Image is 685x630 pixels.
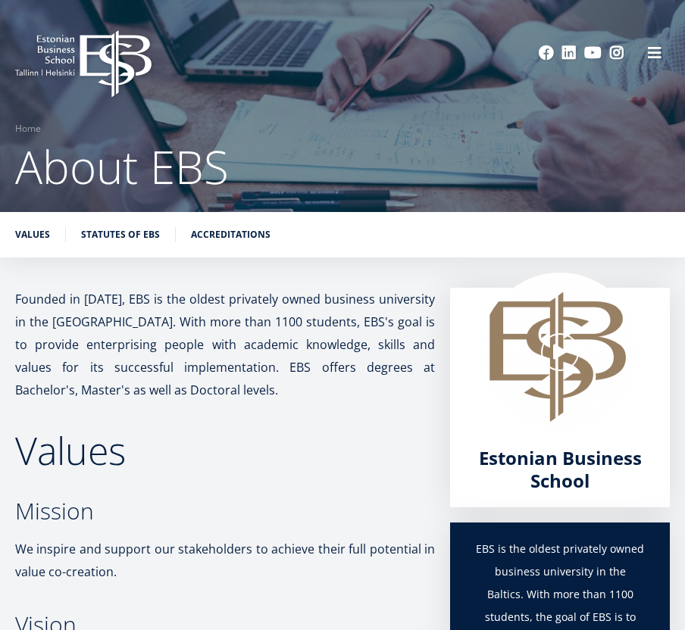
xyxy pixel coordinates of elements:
a: Youtube [584,45,602,61]
h2: Values [15,432,435,469]
a: Accreditations [191,227,271,242]
h3: Mission [15,500,435,522]
p: Founded in [DATE], EBS is the oldest privately owned business university in the [GEOGRAPHIC_DATA]... [15,288,435,401]
a: Home [15,121,41,136]
a: Estonian Business School [465,447,655,492]
p: We inspire and support our stakeholders to achieve their full potential in value co-creation.​ [15,538,435,583]
a: Values [15,227,50,242]
a: Facebook [539,45,554,61]
span: Estonian Business School [479,445,642,493]
a: Statutes of EBS [81,227,160,242]
a: Linkedin [561,45,577,61]
span: About EBS [15,136,229,198]
a: Instagram [609,45,624,61]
